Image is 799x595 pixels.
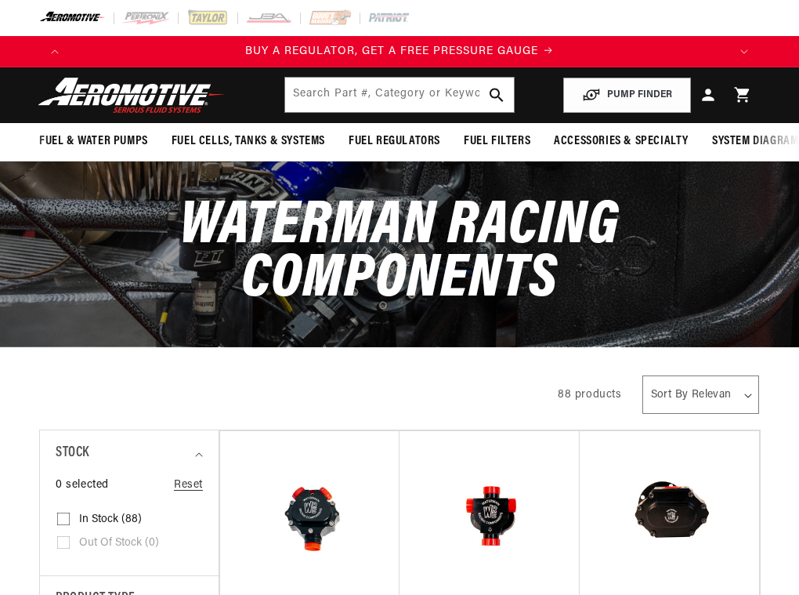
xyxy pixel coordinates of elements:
[70,43,728,60] a: BUY A REGULATOR, GET A FREE PRESSURE GAUGE
[172,133,325,150] span: Fuel Cells, Tanks & Systems
[27,123,160,160] summary: Fuel & Water Pumps
[56,477,109,494] span: 0 selected
[70,43,728,60] div: Announcement
[70,43,728,60] div: 1 of 4
[337,123,452,160] summary: Fuel Regulators
[79,536,159,550] span: Out of stock (0)
[558,389,622,401] span: 88 products
[56,430,203,477] summary: Stock (0 selected)
[179,196,620,311] span: Waterman Racing Components
[79,513,142,527] span: In stock (88)
[349,133,440,150] span: Fuel Regulators
[554,133,689,150] span: Accessories & Specialty
[174,477,203,494] a: Reset
[285,78,513,112] input: Search by Part Number, Category or Keyword
[728,36,760,67] button: Translation missing: en.sections.announcements.next_announcement
[542,123,700,160] summary: Accessories & Specialty
[452,123,542,160] summary: Fuel Filters
[479,78,514,112] button: search button
[39,36,70,67] button: Translation missing: en.sections.announcements.previous_announcement
[464,133,530,150] span: Fuel Filters
[34,77,230,114] img: Aeromotive
[245,45,538,57] span: BUY A REGULATOR, GET A FREE PRESSURE GAUGE
[56,442,89,465] span: Stock
[160,123,337,160] summary: Fuel Cells, Tanks & Systems
[563,78,691,113] button: PUMP FINDER
[39,133,148,150] span: Fuel & Water Pumps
